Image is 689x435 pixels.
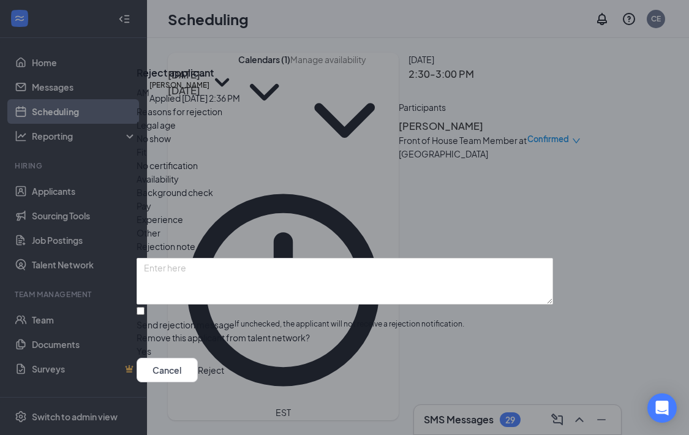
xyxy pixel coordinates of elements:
[137,132,171,145] span: No show
[137,172,179,186] span: Availability
[137,332,310,343] span: Remove this applicant from talent network?
[137,86,149,99] div: AM
[137,118,176,132] span: Legal age
[198,358,224,382] button: Reject
[137,344,151,358] span: Yes
[149,91,240,105] div: Applied [DATE] 2:36 PM
[137,66,214,80] h3: Reject applicant
[137,199,151,213] span: Pay
[137,159,198,172] span: No certification
[137,186,213,199] span: Background check
[149,80,209,91] h5: [PERSON_NAME]
[137,226,160,240] span: Other
[137,319,235,331] div: Send rejection message
[235,319,464,331] span: If unchecked, the applicant will not receive a rejection notification.
[137,145,146,159] span: Fit
[137,106,222,117] span: Reasons for rejection
[137,213,183,226] span: Experience
[137,241,195,252] span: Rejection note
[647,393,677,423] div: Open Intercom Messenger
[137,307,145,315] input: Send rejection messageIf unchecked, the applicant will not receive a rejection notification.
[137,358,198,382] button: Cancel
